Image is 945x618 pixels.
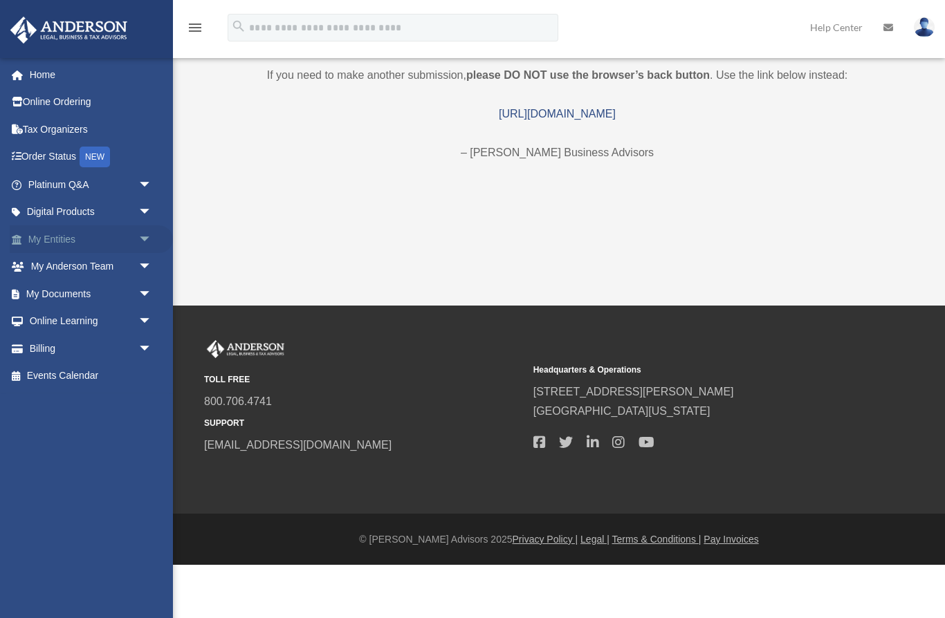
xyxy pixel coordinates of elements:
[6,17,131,44] img: Anderson Advisors Platinum Portal
[10,253,173,281] a: My Anderson Teamarrow_drop_down
[138,171,166,199] span: arrow_drop_down
[10,115,173,143] a: Tax Organizers
[204,395,272,407] a: 800.706.4741
[580,534,609,545] a: Legal |
[138,308,166,336] span: arrow_drop_down
[10,362,173,390] a: Events Calendar
[704,534,758,545] a: Pay Invoices
[914,17,935,37] img: User Pic
[10,280,173,308] a: My Documentsarrow_drop_down
[612,534,701,545] a: Terms & Conditions |
[10,88,173,116] a: Online Ordering
[499,108,616,120] a: [URL][DOMAIN_NAME]
[10,143,173,171] a: Order StatusNEW
[513,534,578,545] a: Privacy Policy |
[173,531,945,548] div: © [PERSON_NAME] Advisors 2025
[204,340,287,358] img: Anderson Advisors Platinum Portal
[533,386,734,397] a: [STREET_ADDRESS][PERSON_NAME]
[10,171,173,198] a: Platinum Q&Aarrow_drop_down
[204,416,524,431] small: SUPPORT
[187,24,203,36] a: menu
[10,225,173,253] a: My Entitiesarrow_drop_down
[138,253,166,281] span: arrow_drop_down
[10,61,173,88] a: Home
[138,198,166,227] span: arrow_drop_down
[187,66,928,85] p: If you need to make another submission, . Use the link below instead:
[466,69,710,81] b: please DO NOT use the browser’s back button
[187,19,203,36] i: menu
[10,308,173,335] a: Online Learningarrow_drop_down
[10,198,173,226] a: Digital Productsarrow_drop_down
[533,363,853,377] small: Headquarters & Operations
[187,143,928,162] p: – [PERSON_NAME] Business Advisors
[231,19,246,34] i: search
[138,280,166,308] span: arrow_drop_down
[204,373,524,387] small: TOLL FREE
[138,225,166,254] span: arrow_drop_down
[138,335,166,363] span: arrow_drop_down
[80,147,110,167] div: NEW
[204,439,392,451] a: [EMAIL_ADDRESS][DOMAIN_NAME]
[533,405,710,417] a: [GEOGRAPHIC_DATA][US_STATE]
[10,335,173,362] a: Billingarrow_drop_down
